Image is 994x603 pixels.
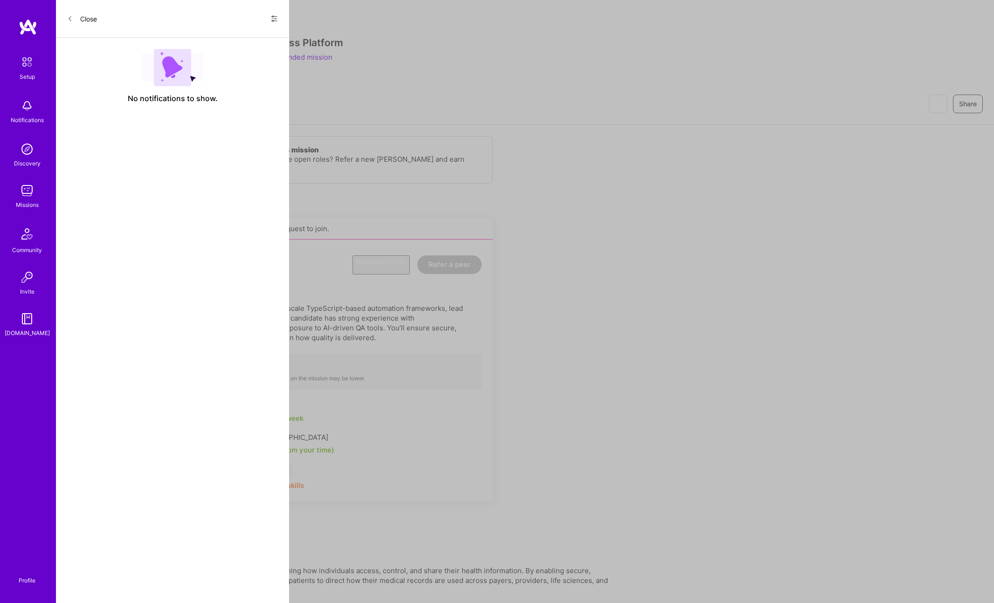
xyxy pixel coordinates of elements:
div: [DOMAIN_NAME] [5,328,50,338]
img: setup [17,52,37,72]
a: Profile [15,566,39,584]
img: empty [142,49,203,86]
img: guide book [18,309,36,328]
div: Notifications [11,115,44,125]
div: Profile [19,576,35,584]
img: teamwork [18,181,36,200]
img: Community [16,223,38,245]
button: Close [67,11,97,26]
div: Community [12,245,42,255]
img: bell [18,96,36,115]
div: Discovery [14,158,41,168]
div: Invite [20,287,35,296]
img: Invite [18,268,36,287]
img: logo [19,19,37,35]
div: Missions [16,200,39,210]
span: No notifications to show. [128,94,218,103]
img: discovery [18,140,36,158]
div: Setup [20,72,35,82]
